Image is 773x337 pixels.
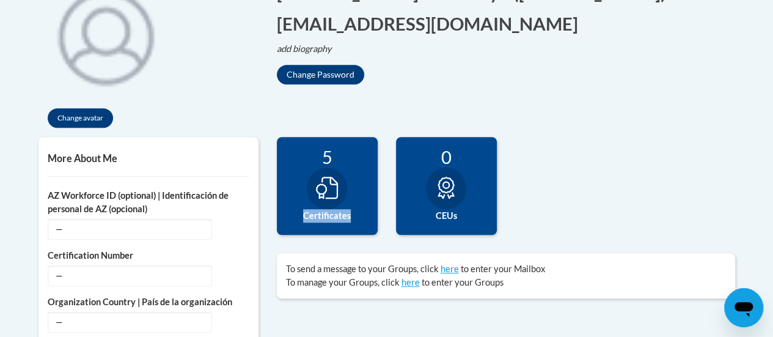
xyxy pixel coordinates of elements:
[48,295,249,309] label: Organization Country | País de la organización
[441,264,459,274] a: here
[277,43,332,54] i: add biography
[48,312,212,333] span: —
[48,108,113,128] button: Change avatar
[48,219,212,240] span: —
[286,146,368,168] div: 5
[277,65,364,84] button: Change Password
[724,288,763,327] iframe: Button to launch messaging window
[277,42,342,56] button: Edit biography
[286,277,400,287] span: To manage your Groups, click
[422,277,504,287] span: to enter your Groups
[48,152,249,164] h5: More About Me
[48,189,249,216] label: AZ Workforce ID (optional) | Identificación de personal de AZ (opcional)
[286,264,439,274] span: To send a message to your Groups, click
[286,209,368,223] label: Certificates
[277,11,586,36] button: Edit email address
[405,146,488,168] div: 0
[405,209,488,223] label: CEUs
[48,249,249,262] label: Certification Number
[401,277,420,287] a: here
[461,264,545,274] span: to enter your Mailbox
[48,265,212,286] span: —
